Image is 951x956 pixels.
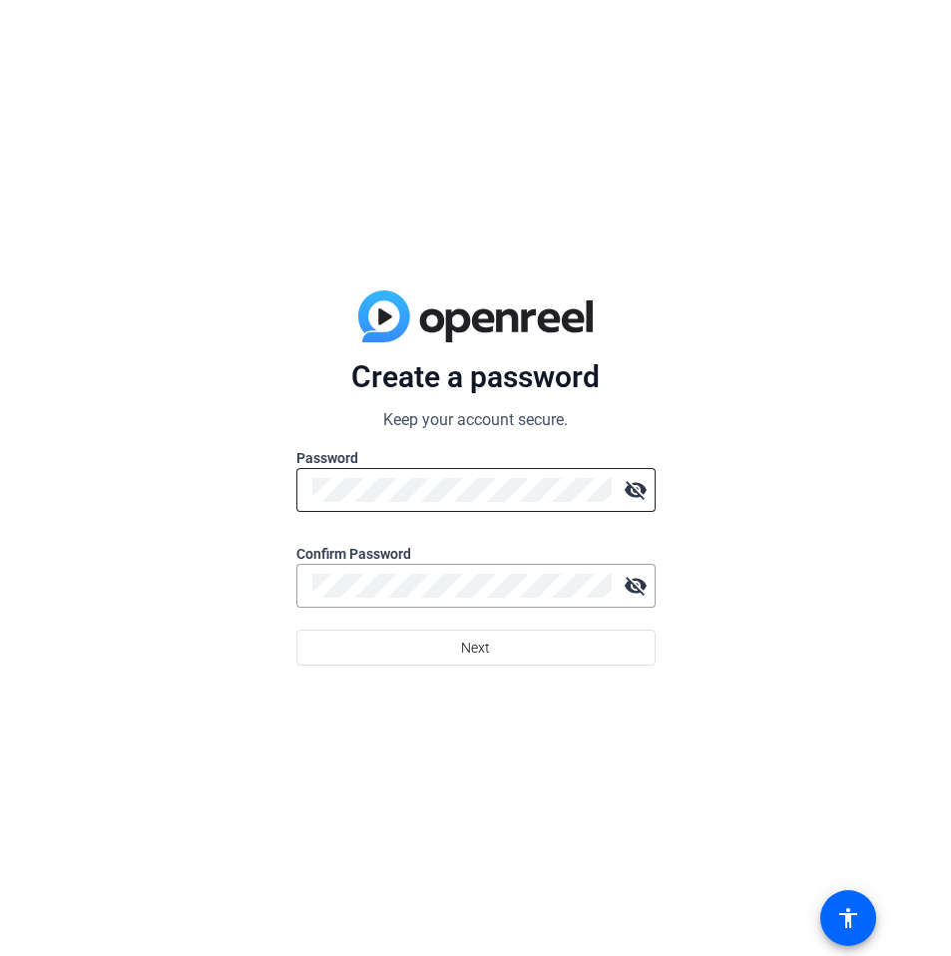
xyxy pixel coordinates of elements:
img: blue-gradient.svg [358,290,593,342]
mat-icon: accessibility [836,906,860,930]
button: Next [296,630,656,666]
span: Next [461,629,490,667]
p: Keep your account secure. [296,408,656,432]
label: Confirm Password [296,544,656,564]
mat-icon: visibility_off [616,470,656,510]
label: Password [296,448,656,468]
mat-icon: visibility_off [616,566,656,606]
p: Create a password [296,358,656,396]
